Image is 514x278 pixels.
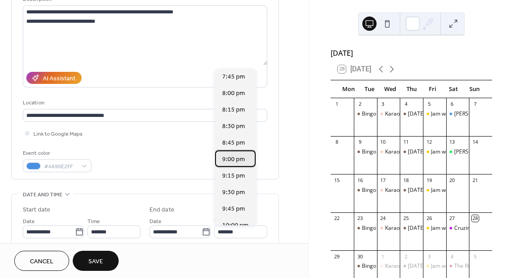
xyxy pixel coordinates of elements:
span: 7:45 pm [222,72,245,82]
div: 22 [333,215,340,222]
div: 12 [426,139,432,145]
div: 7 [472,101,478,108]
div: 1 [333,101,340,108]
div: 11 [402,139,409,145]
div: [DATE] Karaoke with [PERSON_NAME]! [408,110,503,118]
div: [DATE] Karaoke with [PERSON_NAME]! [408,262,503,270]
div: [DATE] Karaoke with [PERSON_NAME]! [408,187,503,194]
span: 9:45 pm [222,204,245,214]
div: Tue [359,80,380,98]
div: Jam with [PERSON_NAME][DATE] [431,110,513,118]
span: 9:15 pm [222,171,245,181]
div: Thursday Karaoke with Hal! [400,148,423,156]
div: The Ruminators [446,262,469,270]
div: Bingo Night and Taco [DATE] [362,148,434,156]
div: Bingo Night and Taco Tuesday [354,110,377,118]
div: 20 [449,177,456,183]
span: 8:30 pm [222,122,245,131]
div: 19 [426,177,432,183]
div: 30 [356,253,363,260]
div: 23 [356,215,363,222]
div: Bingo Night and Taco Tuesday [354,187,377,194]
span: Link to Google Maps [33,129,83,139]
div: 2 [356,101,363,108]
div: 3 [426,253,432,260]
div: Karaoke Wednesdays [385,224,439,232]
div: Thursday Karaoke with Hal! [400,224,423,232]
div: 28 [472,215,478,222]
div: [DATE] Karaoke with [PERSON_NAME]! [408,148,503,156]
div: Thu [401,80,422,98]
div: Bingo Night and Taco Tuesday [354,262,377,270]
div: 3 [380,101,386,108]
span: Time [87,217,100,226]
div: Jam with [PERSON_NAME][DATE] [431,224,513,232]
div: Jam with [PERSON_NAME][DATE] [431,187,513,194]
div: Bingo Night and Taco [DATE] [362,110,434,118]
div: Jam with Graham Friday [423,262,446,270]
div: 15 [333,177,340,183]
div: Karaoke Wednesdays [385,110,439,118]
span: 10:00 pm [222,221,249,230]
div: 13 [449,139,456,145]
div: Fri [422,80,443,98]
div: AI Assistant [43,74,75,83]
div: Roy Michaels Saturday [446,110,469,118]
div: [DATE] Karaoke with [PERSON_NAME]! [408,224,503,232]
div: 4 [402,101,409,108]
div: 9 [356,139,363,145]
div: End date [149,205,174,215]
div: 5 [472,253,478,260]
div: Jam with [PERSON_NAME][DATE] [431,262,513,270]
span: Date and time [23,190,62,199]
div: Bingo Night and Taco [DATE] [362,262,434,270]
div: 2 [402,253,409,260]
div: Graham and Band! [446,148,469,156]
div: Event color [23,149,90,158]
button: Cancel [14,251,69,271]
div: 21 [472,177,478,183]
span: Cancel [30,257,54,266]
span: #4A90E2FF [44,162,77,171]
button: Save [73,251,119,271]
div: 17 [380,177,386,183]
div: 26 [426,215,432,222]
div: Jam with Graham Friday [423,110,446,118]
div: Start date [23,205,50,215]
div: Thursday Karaoke with Hal! [400,110,423,118]
div: 5 [426,101,432,108]
span: Save [88,257,103,266]
div: 10 [380,139,386,145]
span: Time [214,217,227,226]
div: 18 [402,177,409,183]
div: Wed [380,80,401,98]
div: Karaoke Wednesdays [377,224,400,232]
span: 9:30 pm [222,188,245,197]
div: 16 [356,177,363,183]
div: Karaoke Wednesdays [377,148,400,156]
div: Sat [443,80,464,98]
button: AI Assistant [26,72,82,84]
div: Karaoke Wednesdays [377,187,400,194]
div: Cruzin at Boca Hideaway [446,224,469,232]
div: 6 [449,101,456,108]
div: Jam with Graham Friday [423,148,446,156]
div: Karaoke Wednesdays [385,187,439,194]
div: Karaoke Wednesdays [377,262,400,270]
span: Date [149,217,162,226]
div: 4 [449,253,456,260]
div: 8 [333,139,340,145]
div: Location [23,98,265,108]
div: Sun [464,80,485,98]
div: 24 [380,215,386,222]
div: Karaoke Wednesdays [385,262,439,270]
span: 8:45 pm [222,138,245,148]
span: 9:00 pm [222,155,245,164]
div: Karaoke Wednesdays [385,148,439,156]
span: 8:15 pm [222,105,245,115]
div: Karaoke Wednesdays [377,110,400,118]
span: 8:00 pm [222,89,245,98]
div: Thursday Karaoke with Hal! [400,262,423,270]
div: Jam with [PERSON_NAME][DATE] [431,148,513,156]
